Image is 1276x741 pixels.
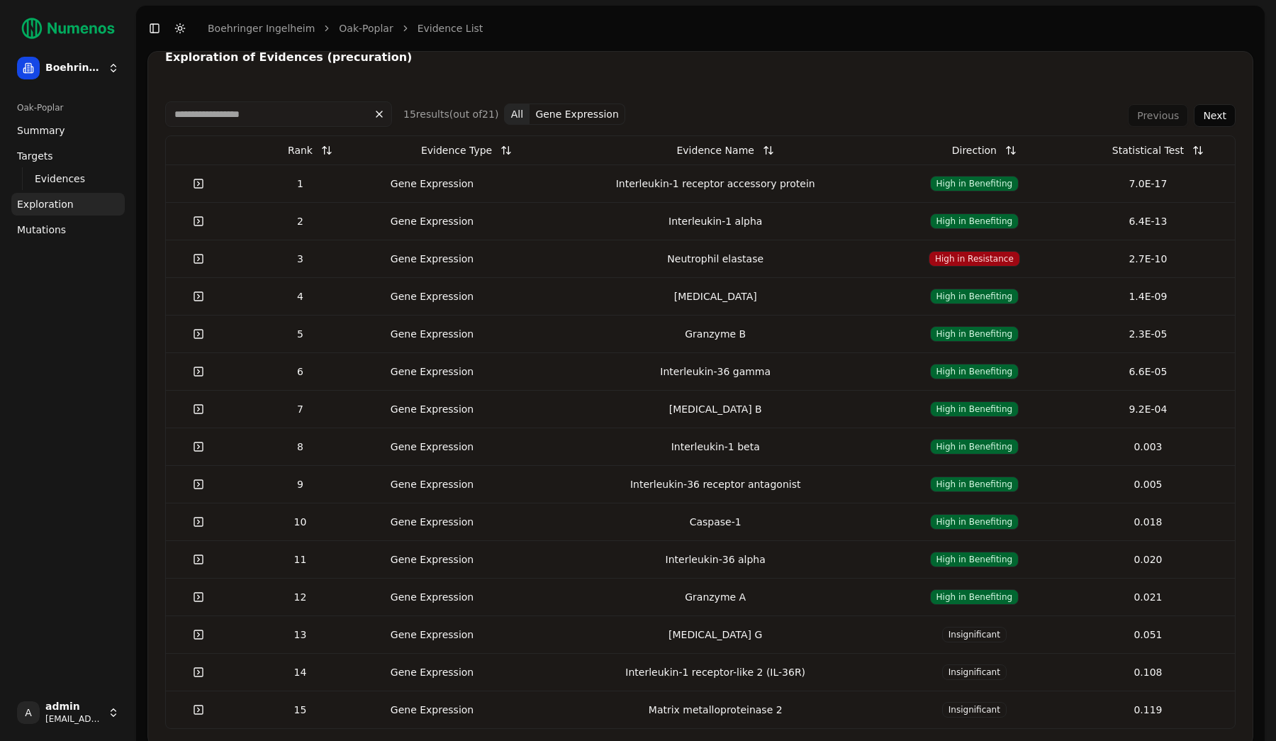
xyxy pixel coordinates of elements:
[549,327,882,341] div: Granzyme B
[403,108,449,120] span: 15 result s
[11,51,125,85] button: Boehringer Ingelheim
[1067,477,1229,491] div: 0.005
[1067,327,1229,341] div: 2.3E-05
[236,590,364,604] div: 12
[376,590,489,604] div: Gene Expression
[549,515,882,529] div: Caspase-1
[549,703,882,717] div: Matrix metalloproteinase 2
[208,21,483,35] nav: breadcrumb
[549,364,882,379] div: Interleukin-36 gamma
[376,364,489,379] div: Gene Expression
[952,138,997,163] div: Direction
[11,96,125,119] div: Oak-Poplar
[11,218,125,241] a: Mutations
[170,18,190,38] button: Toggle Dark Mode
[376,214,489,228] div: Gene Expression
[339,21,393,35] a: Oak-Poplar
[236,440,364,454] div: 8
[1067,289,1229,303] div: 1.4E-09
[530,104,625,125] button: Gene Expression
[1067,515,1229,529] div: 0.018
[549,440,882,454] div: Interleukin-1 beta
[942,702,1007,718] span: Insignificant
[930,364,1019,379] span: High in Benefiting
[17,123,65,138] span: Summary
[236,628,364,642] div: 13
[236,364,364,379] div: 6
[236,703,364,717] div: 15
[930,514,1019,530] span: High in Benefiting
[11,11,125,45] img: Numenos
[236,214,364,228] div: 2
[208,21,315,35] a: Boehringer Ingelheim
[236,477,364,491] div: 9
[418,21,483,35] a: Evidence list
[376,289,489,303] div: Gene Expression
[549,252,882,266] div: Neutrophil elastase
[29,169,108,189] a: Evidences
[1067,665,1229,679] div: 0.108
[1112,138,1184,163] div: Statistical Test
[942,627,1007,642] span: Insignificant
[930,176,1019,191] span: High in Benefiting
[549,628,882,642] div: [MEDICAL_DATA] G
[236,252,364,266] div: 3
[1067,252,1229,266] div: 2.7E-10
[236,515,364,529] div: 10
[549,665,882,679] div: Interleukin-1 receptor-like 2 (IL-36R)
[1067,364,1229,379] div: 6.6E-05
[929,251,1020,267] span: High in Resistance
[1067,590,1229,604] div: 0.021
[942,664,1007,680] span: Insignificant
[549,402,882,416] div: [MEDICAL_DATA] B
[17,149,53,163] span: Targets
[11,145,125,167] a: Targets
[1067,552,1229,567] div: 0.020
[376,552,489,567] div: Gene Expression
[376,703,489,717] div: Gene Expression
[35,172,85,186] span: Evidences
[1067,703,1229,717] div: 0.119
[165,52,1236,63] div: Exploration of Evidences (precuration)
[17,197,74,211] span: Exploration
[1067,214,1229,228] div: 6.4E-13
[1067,177,1229,191] div: 7.0E-17
[504,104,530,125] button: All
[236,327,364,341] div: 5
[930,552,1019,567] span: High in Benefiting
[549,552,882,567] div: Interleukin-36 alpha
[421,138,492,163] div: Evidence Type
[1067,628,1229,642] div: 0.051
[376,628,489,642] div: Gene Expression
[376,477,489,491] div: Gene Expression
[930,213,1019,229] span: High in Benefiting
[17,223,66,237] span: Mutations
[376,327,489,341] div: Gene Expression
[549,177,882,191] div: Interleukin-1 receptor accessory protein
[376,440,489,454] div: Gene Expression
[549,477,882,491] div: Interleukin-36 receptor antagonist
[1067,402,1229,416] div: 9.2E-04
[376,665,489,679] div: Gene Expression
[288,138,313,163] div: Rank
[236,552,364,567] div: 11
[376,177,489,191] div: Gene Expression
[1067,440,1229,454] div: 0.003
[930,589,1019,605] span: High in Benefiting
[11,193,125,216] a: Exploration
[549,214,882,228] div: Interleukin-1 alpha
[11,119,125,142] a: Summary
[930,477,1019,492] span: High in Benefiting
[45,713,102,725] span: [EMAIL_ADDRESS]
[236,177,364,191] div: 1
[376,402,489,416] div: Gene Expression
[1194,104,1236,127] button: Next
[376,252,489,266] div: Gene Expression
[930,439,1019,455] span: High in Benefiting
[17,701,40,724] span: A
[930,401,1019,417] span: High in Benefiting
[236,402,364,416] div: 7
[676,138,754,163] div: Evidence Name
[449,108,499,120] span: (out of 21 )
[930,326,1019,342] span: High in Benefiting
